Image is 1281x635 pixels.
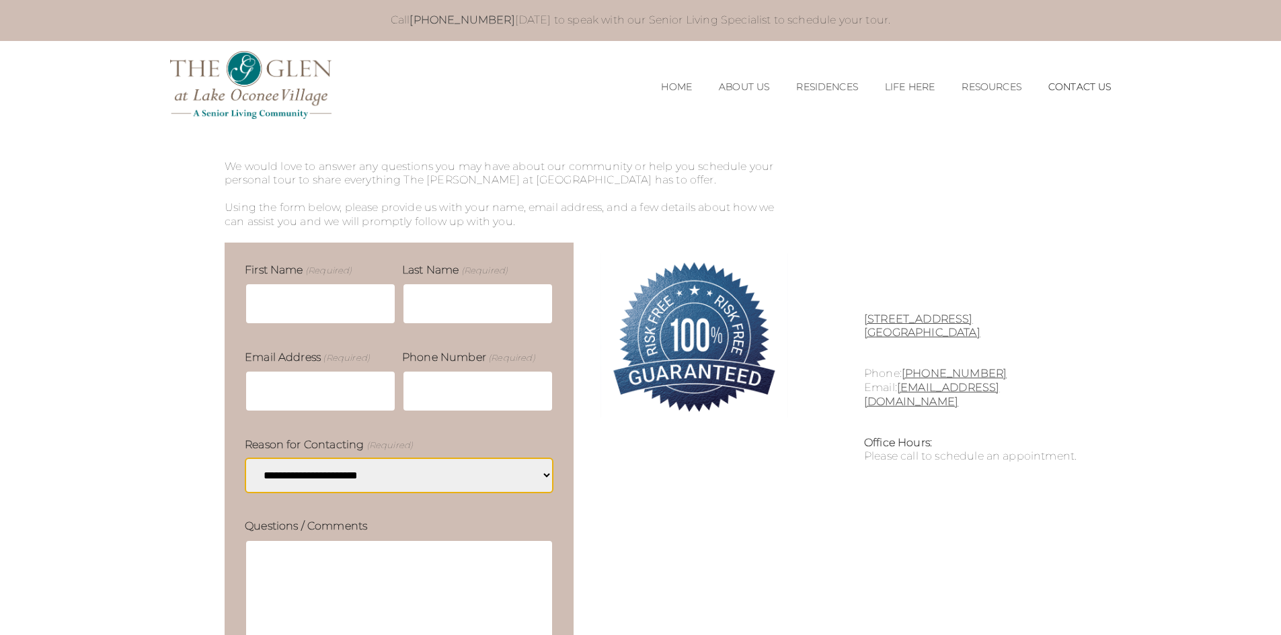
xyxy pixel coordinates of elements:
[245,437,413,452] label: Reason for Contacting
[402,350,535,365] label: Phone Number
[864,312,980,339] a: [STREET_ADDRESS][GEOGRAPHIC_DATA]
[460,264,508,276] span: (Required)
[402,263,508,278] label: Last Name
[245,519,367,534] label: Questions / Comments
[225,160,788,202] p: We would love to answer any questions you may have about our community or help you schedule your ...
[184,13,1098,28] p: Call [DATE] to speak with our Senior Living Specialist to schedule your tour.
[488,351,535,364] span: (Required)
[245,350,370,365] label: Email Address
[719,81,769,93] a: About Us
[600,243,788,430] img: 100% Risk-Free. Guaranteed.
[410,13,514,26] a: [PHONE_NUMBER]
[885,81,935,93] a: Life Here
[796,81,858,93] a: Residences
[245,263,352,278] label: First Name
[864,436,1088,464] div: Please call to schedule an appointment.
[661,81,692,93] a: Home
[322,351,370,364] span: (Required)
[962,81,1021,93] a: Resources
[365,439,413,451] span: (Required)
[864,436,932,449] strong: Office Hours:
[304,264,352,276] span: (Required)
[1048,81,1112,93] a: Contact Us
[864,381,999,408] a: [EMAIL_ADDRESS][DOMAIN_NAME]
[902,367,1007,380] a: [PHONE_NUMBER]
[225,201,788,229] p: Using the form below, please provide us with your name, email address, and a few details about ho...
[170,51,332,119] img: The Glen Lake Oconee Home
[864,367,1088,409] p: Phone: Email:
